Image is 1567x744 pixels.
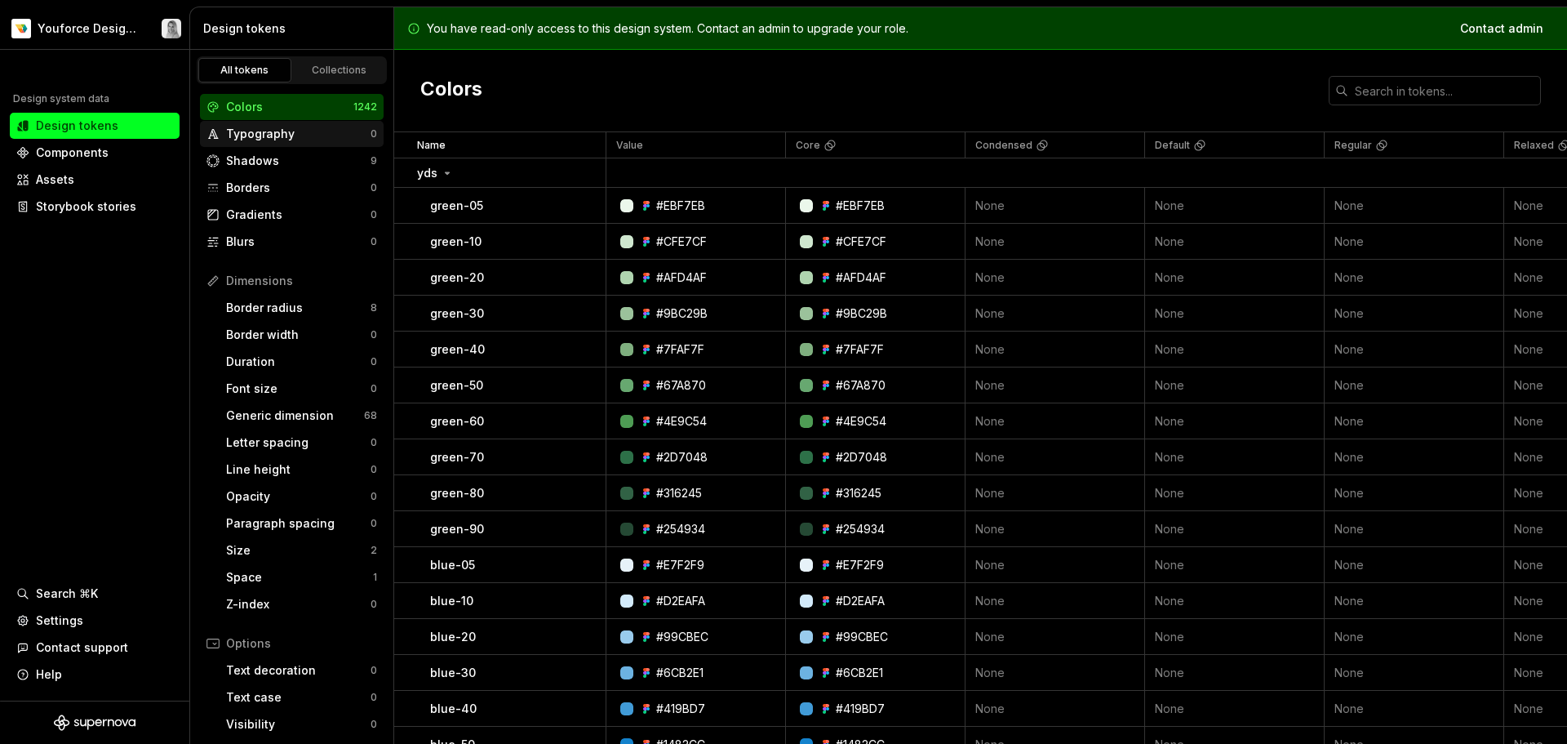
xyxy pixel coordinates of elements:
div: #CFE7CF [836,234,886,250]
p: blue-30 [430,665,476,681]
div: Storybook stories [36,198,136,215]
a: Colors1242 [200,94,384,120]
div: 0 [371,235,377,248]
p: green-70 [430,449,484,466]
td: None [1325,332,1504,368]
h2: Colors [420,76,482,105]
div: #AFD4AF [836,270,886,286]
a: Design tokens [10,113,180,139]
a: Space1 [220,564,384,590]
div: #9BC29B [656,305,708,322]
p: blue-10 [430,593,473,609]
p: green-30 [430,305,484,322]
div: #99CBEC [836,629,888,645]
p: green-80 [430,485,484,501]
p: yds [417,165,437,181]
td: None [966,368,1145,403]
div: 0 [371,463,377,476]
td: None [1325,439,1504,475]
a: Borders0 [200,175,384,201]
td: None [966,403,1145,439]
td: None [1325,224,1504,260]
div: Opacity [226,488,371,505]
div: 0 [371,355,377,368]
div: 8 [371,301,377,314]
div: Border width [226,327,371,343]
div: #EBF7EB [836,198,885,214]
a: Text case0 [220,684,384,711]
div: #67A870 [836,377,886,394]
a: Contact admin [1449,14,1554,43]
div: Dimensions [226,273,377,289]
p: Value [616,139,643,152]
div: Colors [226,99,353,115]
td: None [966,475,1145,511]
td: None [1145,475,1325,511]
div: Duration [226,354,371,370]
td: None [1325,583,1504,619]
div: Youforce Design System [38,20,142,37]
p: green-90 [430,521,484,537]
p: green-10 [430,234,482,250]
a: Settings [10,608,180,634]
div: #2D7048 [656,449,708,466]
td: None [1325,403,1504,439]
td: None [1325,368,1504,403]
td: None [966,260,1145,296]
span: Contact admin [1460,20,1543,37]
div: 0 [371,328,377,341]
a: Typography0 [200,121,384,147]
td: None [966,332,1145,368]
a: Storybook stories [10,194,180,220]
td: None [966,619,1145,655]
p: Relaxed [1514,139,1554,152]
div: #EBF7EB [656,198,705,214]
div: 1242 [353,100,377,114]
div: Search ⌘K [36,586,98,602]
div: Options [226,635,377,652]
p: Regular [1334,139,1372,152]
button: Search ⌘K [10,581,180,607]
a: Font size0 [220,376,384,402]
div: 0 [371,691,377,704]
div: Font size [226,381,371,397]
div: #7FAF7F [836,341,884,358]
a: Blurs0 [200,229,384,255]
p: Condensed [975,139,1032,152]
div: #419BD7 [836,701,885,717]
a: Border radius8 [220,295,384,321]
a: Z-index0 [220,591,384,617]
div: #D2EAFA [836,593,885,609]
div: Blurs [226,234,371,250]
div: Text decoration [226,662,371,679]
p: blue-05 [430,557,475,573]
div: #6CB2E1 [836,665,883,681]
div: #E7F2F9 [836,557,884,573]
div: #67A870 [656,377,706,394]
td: None [1325,260,1504,296]
td: None [1145,691,1325,727]
input: Search in tokens... [1348,76,1541,105]
td: None [966,655,1145,691]
img: Tiina Rosón [162,19,181,38]
td: None [1145,296,1325,332]
p: blue-40 [430,701,477,717]
div: Help [36,666,62,683]
div: 1 [373,571,377,584]
div: 2 [371,544,377,557]
div: #254934 [656,521,705,537]
div: Gradients [226,207,371,223]
div: Space [226,569,373,586]
a: Size2 [220,537,384,564]
svg: Supernova Logo [54,715,135,731]
div: #316245 [656,485,702,501]
img: 4f8e79c3-1457-4884-b5a9-e74b3e0e0343.png [11,19,31,38]
div: Size [226,542,371,559]
div: All tokens [204,64,286,77]
div: #E7F2F9 [656,557,704,573]
td: None [966,439,1145,475]
div: Visibility [226,716,371,733]
div: #99CBEC [656,629,708,645]
div: Design tokens [203,20,387,37]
